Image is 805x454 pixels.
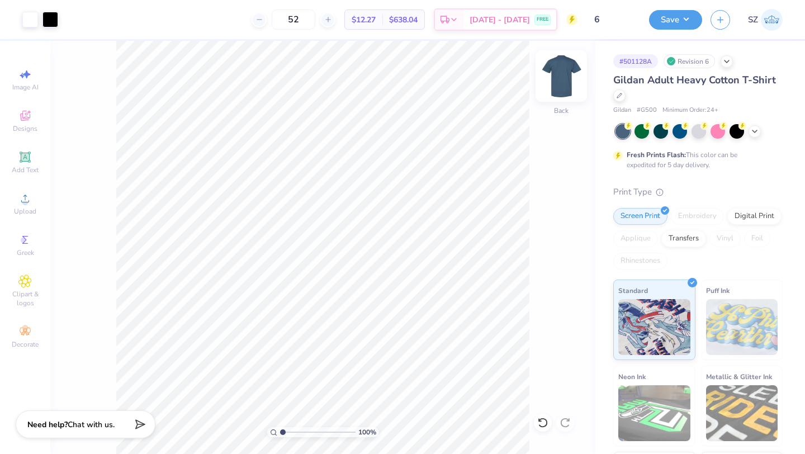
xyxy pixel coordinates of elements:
[748,9,783,31] a: SZ
[613,208,667,225] div: Screen Print
[12,340,39,349] span: Decorate
[618,285,648,296] span: Standard
[748,13,758,26] span: SZ
[539,54,584,98] img: Back
[613,73,776,87] span: Gildan Adult Heavy Cotton T-Shirt
[613,54,658,68] div: # 501128A
[6,290,45,308] span: Clipart & logos
[649,10,702,30] button: Save
[613,253,667,269] div: Rhinestones
[661,230,706,247] div: Transfers
[613,186,783,198] div: Print Type
[470,14,530,26] span: [DATE] - [DATE]
[662,106,718,115] span: Minimum Order: 24 +
[68,419,115,430] span: Chat with us.
[706,285,730,296] span: Puff Ink
[352,14,376,26] span: $12.27
[389,14,418,26] span: $638.04
[706,385,778,441] img: Metallic & Glitter Ink
[706,371,772,382] span: Metallic & Glitter Ink
[17,248,34,257] span: Greek
[27,419,68,430] strong: Need help?
[13,124,37,133] span: Designs
[618,385,690,441] img: Neon Ink
[554,106,569,116] div: Back
[272,10,315,30] input: – –
[358,427,376,437] span: 100 %
[744,230,770,247] div: Foil
[618,371,646,382] span: Neon Ink
[709,230,741,247] div: Vinyl
[664,54,715,68] div: Revision 6
[637,106,657,115] span: # G500
[761,9,783,31] img: Shravani Zade
[671,208,724,225] div: Embroidery
[727,208,782,225] div: Digital Print
[12,165,39,174] span: Add Text
[627,150,764,170] div: This color can be expedited for 5 day delivery.
[618,299,690,355] img: Standard
[586,8,641,31] input: Untitled Design
[613,106,631,115] span: Gildan
[12,83,39,92] span: Image AI
[613,230,658,247] div: Applique
[14,207,36,216] span: Upload
[537,16,548,23] span: FREE
[706,299,778,355] img: Puff Ink
[627,150,686,159] strong: Fresh Prints Flash:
